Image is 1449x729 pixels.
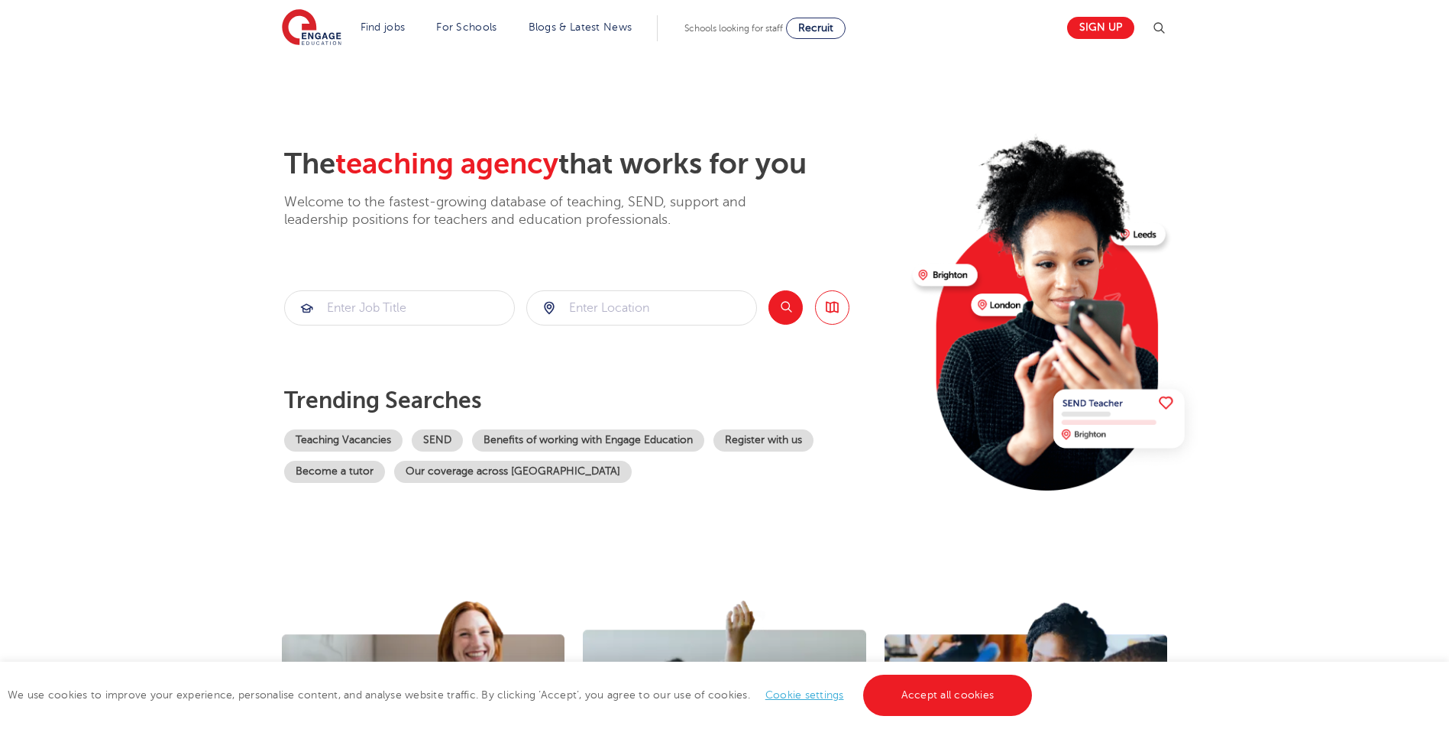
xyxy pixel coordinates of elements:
[768,290,803,325] button: Search
[284,147,901,182] h2: The that works for you
[765,689,844,701] a: Cookie settings
[284,387,901,414] p: Trending searches
[8,689,1036,701] span: We use cookies to improve your experience, personalise content, and analyse website traffic. By c...
[284,461,385,483] a: Become a tutor
[527,291,756,325] input: Submit
[526,290,757,326] div: Submit
[472,429,704,452] a: Benefits of working with Engage Education
[284,290,515,326] div: Submit
[335,147,558,180] span: teaching agency
[284,193,788,229] p: Welcome to the fastest-growing database of teaching, SEND, support and leadership positions for t...
[394,461,632,483] a: Our coverage across [GEOGRAPHIC_DATA]
[282,9,341,47] img: Engage Education
[285,291,514,325] input: Submit
[713,429,813,452] a: Register with us
[529,21,632,33] a: Blogs & Latest News
[436,21,496,33] a: For Schools
[863,675,1033,716] a: Accept all cookies
[412,429,463,452] a: SEND
[284,429,403,452] a: Teaching Vacancies
[684,23,783,34] span: Schools looking for staff
[1067,17,1134,39] a: Sign up
[361,21,406,33] a: Find jobs
[786,18,846,39] a: Recruit
[798,22,833,34] span: Recruit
